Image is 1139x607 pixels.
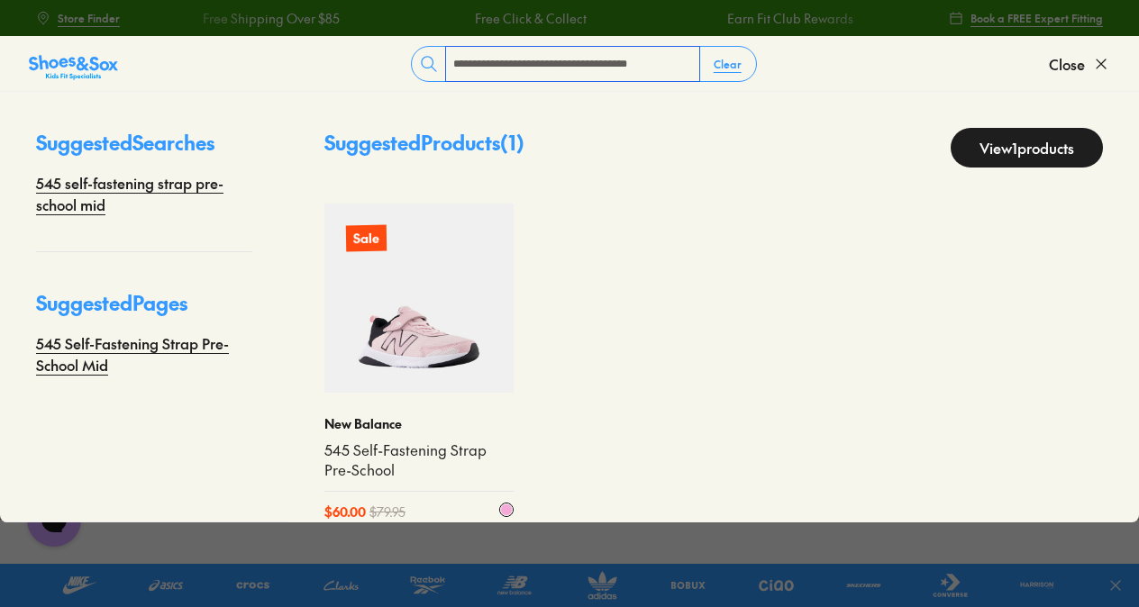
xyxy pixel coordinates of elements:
[346,225,387,251] p: Sale
[369,503,405,521] span: $ 79.95
[949,2,1103,34] a: Book a FREE Expert Fitting
[36,172,252,215] a: 545 self-fastening strap pre-school mid
[1049,53,1085,75] span: Close
[1049,44,1110,84] button: Close
[36,332,252,376] a: 545 Self-Fastening Strap Pre-School Mid
[440,9,551,28] a: Free Click & Collect
[692,9,818,28] a: Earn Fit Club Rewards
[500,129,524,156] span: ( 1 )
[951,128,1103,168] a: View1products
[324,128,524,168] p: Suggested Products
[36,128,252,172] p: Suggested Searches
[36,2,120,34] a: Store Finder
[324,440,514,480] a: 545 Self-Fastening Strap Pre-School
[324,503,366,521] span: $ 60.00
[9,6,63,60] button: Open gorgias live chat
[29,50,118,78] a: Shoes &amp; Sox
[699,48,756,80] button: Clear
[29,53,118,82] img: SNS_Logo_Responsive.svg
[168,9,305,28] a: Free Shipping Over $85
[36,288,252,332] p: Suggested Pages
[58,10,120,26] span: Store Finder
[324,204,514,393] a: Sale
[324,414,514,433] p: New Balance
[970,10,1103,26] span: Book a FREE Expert Fitting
